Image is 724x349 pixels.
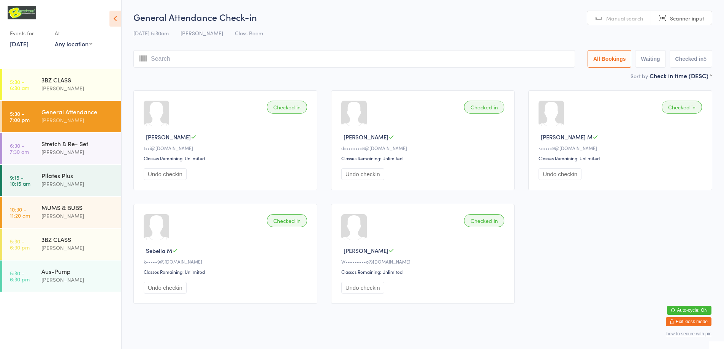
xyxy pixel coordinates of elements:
[41,84,115,93] div: [PERSON_NAME]
[55,39,92,48] div: Any location
[41,243,115,252] div: [PERSON_NAME]
[10,79,29,91] time: 5:30 - 6:30 am
[541,133,593,141] span: [PERSON_NAME] M
[41,267,115,275] div: Aus-Pump
[146,133,191,141] span: [PERSON_NAME]
[10,270,30,282] time: 5:30 - 6:30 pm
[267,214,307,227] div: Checked in
[344,133,388,141] span: [PERSON_NAME]
[10,238,30,250] time: 5:30 - 6:30 pm
[539,155,704,161] div: Classes Remaining: Unlimited
[267,101,307,114] div: Checked in
[341,282,384,294] button: Undo checkin
[464,214,504,227] div: Checked in
[341,268,507,275] div: Classes Remaining: Unlimited
[10,206,30,218] time: 10:30 - 11:20 am
[464,101,504,114] div: Checked in
[670,50,713,68] button: Checked in5
[588,50,632,68] button: All Bookings
[666,317,711,326] button: Exit kiosk mode
[133,11,712,23] h2: General Attendance Check-in
[10,174,30,186] time: 9:15 - 10:15 am
[10,111,30,123] time: 5:30 - 7:00 pm
[41,76,115,84] div: 3BZ CLASS
[341,258,507,265] div: W•••••••••c@[DOMAIN_NAME]
[10,27,47,39] div: Events for
[606,14,643,22] span: Manual search
[8,6,36,19] img: B Transformed Gym
[650,71,712,80] div: Check in time (DESC)
[539,145,704,151] div: k•••••9@[DOMAIN_NAME]
[341,145,507,151] div: d••••••••8@[DOMAIN_NAME]
[662,101,702,114] div: Checked in
[2,197,121,228] a: 10:30 -11:20 amMUMS & BUBS[PERSON_NAME]
[144,282,187,294] button: Undo checkin
[41,139,115,148] div: Stretch & Re- Set
[670,14,704,22] span: Scanner input
[133,29,169,37] span: [DATE] 5:30am
[2,69,121,100] a: 5:30 -6:30 am3BZ CLASS[PERSON_NAME]
[344,246,388,254] span: [PERSON_NAME]
[235,29,263,37] span: Class Room
[10,39,29,48] a: [DATE]
[144,145,309,151] div: t••i@[DOMAIN_NAME]
[2,165,121,196] a: 9:15 -10:15 amPilates Plus[PERSON_NAME]
[41,180,115,188] div: [PERSON_NAME]
[41,203,115,212] div: MUMS & BUBS
[181,29,223,37] span: [PERSON_NAME]
[41,235,115,243] div: 3BZ CLASS
[144,258,309,265] div: k•••••9@[DOMAIN_NAME]
[10,142,29,155] time: 6:30 - 7:30 am
[341,155,507,161] div: Classes Remaining: Unlimited
[41,107,115,116] div: General Attendance
[55,27,92,39] div: At
[41,148,115,156] div: [PERSON_NAME]
[144,155,309,161] div: Classes Remaining: Unlimited
[144,168,187,180] button: Undo checkin
[2,101,121,132] a: 5:30 -7:00 pmGeneral Attendance[PERSON_NAME]
[341,168,384,180] button: Undo checkin
[144,268,309,275] div: Classes Remaining: Unlimited
[41,171,115,180] div: Pilates Plus
[2,133,121,164] a: 6:30 -7:30 amStretch & Re- Set[PERSON_NAME]
[703,56,707,62] div: 5
[41,212,115,220] div: [PERSON_NAME]
[2,229,121,260] a: 5:30 -6:30 pm3BZ CLASS[PERSON_NAME]
[539,168,581,180] button: Undo checkin
[146,246,172,254] span: Sebella M
[133,50,575,68] input: Search
[667,306,711,315] button: Auto-cycle: ON
[635,50,665,68] button: Waiting
[41,116,115,125] div: [PERSON_NAME]
[666,331,711,336] button: how to secure with pin
[631,72,648,80] label: Sort by
[41,275,115,284] div: [PERSON_NAME]
[2,261,121,292] a: 5:30 -6:30 pmAus-Pump[PERSON_NAME]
